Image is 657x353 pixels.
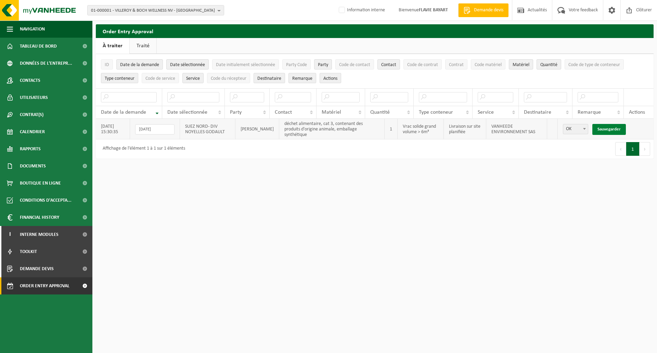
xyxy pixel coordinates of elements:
span: OK [563,124,588,134]
td: Vrac solide grand volume > 6m³ [398,119,444,139]
span: Quantité [540,62,557,67]
span: Financial History [20,209,59,226]
span: Matériel [513,62,529,67]
span: Actions [323,76,337,81]
button: QuantitéQuantité: Activate to sort [537,59,561,70]
button: IDID: Activate to sort [101,59,113,70]
span: Date sélectionnée [167,110,207,115]
td: SUEZ NORD- DIV NOYELLES GODAULT [180,119,235,139]
td: 1 [385,119,398,139]
td: [DATE] 15:30:35 [96,119,130,139]
span: Date de la demande [120,62,159,67]
span: Remarque [292,76,312,81]
span: Party [230,110,242,115]
button: Type conteneurType conteneur: Activate to sort [101,73,138,83]
span: Code du récepteur [211,76,246,81]
span: Demande devis [472,7,505,14]
a: Sauvegarder [592,124,626,135]
span: Service [478,110,494,115]
span: Service [186,76,200,81]
span: Navigation [20,21,45,38]
button: Code de contactCode de contact: Activate to sort [335,59,374,70]
span: 01-000001 - VILLEROY & BOCH WELLNESS NV - [GEOGRAPHIC_DATA] [91,5,215,16]
span: Code de contrat [407,62,438,67]
label: Information interne [337,5,385,15]
span: Code matériel [475,62,502,67]
span: Code de service [145,76,175,81]
button: Code de contratCode de contrat: Activate to sort [403,59,442,70]
a: À traiter [96,38,129,54]
span: Date sélectionnée [170,62,205,67]
button: Date sélectionnéeDate sélectionnée: Activate to sort [166,59,209,70]
button: Date de la demandeDate de la demande: Activate to remove sorting [116,59,163,70]
button: DestinataireDestinataire : Activate to sort [254,73,285,83]
span: Matériel [322,110,341,115]
span: Tableau de bord [20,38,57,55]
span: ID [105,62,109,67]
span: Remarque [578,110,601,115]
span: Order entry approval [20,277,69,294]
button: PartyParty: Activate to sort [314,59,332,70]
span: Contacts [20,72,40,89]
td: [PERSON_NAME] [235,119,279,139]
span: Quantité [370,110,390,115]
span: Demande devis [20,260,54,277]
button: Actions [320,73,341,83]
button: ServiceService: Activate to sort [182,73,204,83]
span: Date de la demande [101,110,146,115]
span: Toolkit [20,243,37,260]
span: Données de l'entrepr... [20,55,72,72]
td: VANHEEDE ENVIRONNEMENT SAS [486,119,547,139]
button: 1 [626,142,640,156]
button: ContratContrat: Activate to sort [445,59,467,70]
span: Party Code [286,62,307,67]
strong: FLAVIE BAYART [419,8,448,13]
button: Party CodeParty Code: Activate to sort [282,59,311,70]
button: RemarqueRemarque: Activate to sort [288,73,316,83]
span: Conditions d'accepta... [20,192,72,209]
button: Next [640,142,650,156]
span: Actions [629,110,645,115]
button: Code du récepteurCode du récepteur: Activate to sort [207,73,250,83]
span: Contrat(s) [20,106,43,123]
a: Traité [130,38,156,54]
a: Demande devis [458,3,508,17]
button: Code matérielCode matériel: Activate to sort [471,59,505,70]
span: Party [318,62,328,67]
span: Rapports [20,140,41,157]
button: Previous [615,142,626,156]
td: Livraison sur site planifiée [444,119,486,139]
span: Type conteneur [105,76,134,81]
button: ContactContact: Activate to sort [377,59,400,70]
span: Code de contact [339,62,370,67]
span: Documents [20,157,46,175]
span: Type conteneur [419,110,453,115]
span: Code de type de conteneur [568,62,620,67]
span: Contact [275,110,292,115]
span: Interne modules [20,226,59,243]
span: Destinataire [257,76,281,81]
button: Code de serviceCode de service: Activate to sort [142,73,179,83]
span: Utilisateurs [20,89,48,106]
button: Date initialement sélectionnéeDate initialement sélectionnée: Activate to sort [212,59,279,70]
span: Destinataire [524,110,551,115]
span: Date initialement sélectionnée [216,62,275,67]
span: Calendrier [20,123,45,140]
span: I [7,226,13,243]
span: OK [563,124,588,134]
button: 01-000001 - VILLEROY & BOCH WELLNESS NV - [GEOGRAPHIC_DATA] [87,5,224,15]
h2: Order Entry Approval [96,24,654,38]
div: Affichage de l'élément 1 à 1 sur 1 éléments [99,143,185,155]
button: MatérielMatériel: Activate to sort [509,59,533,70]
td: déchet alimentaire, cat 3, contenant des produits d'origine animale, emballage synthétique [279,119,385,139]
span: Boutique en ligne [20,175,61,192]
span: Contrat [449,62,464,67]
button: Code de type de conteneurCode de type de conteneur: Activate to sort [565,59,624,70]
span: Contact [381,62,396,67]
